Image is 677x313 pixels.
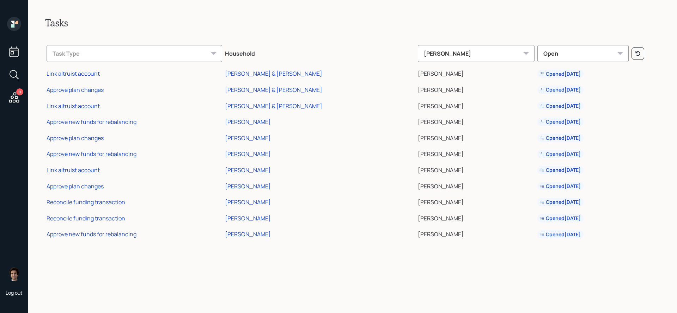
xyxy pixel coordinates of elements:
div: Opened [DATE] [540,118,581,125]
div: [PERSON_NAME] [225,182,271,190]
div: Task Type [47,45,222,62]
div: Opened [DATE] [540,215,581,222]
td: [PERSON_NAME] [416,193,536,209]
td: [PERSON_NAME] [416,161,536,177]
div: Reconcile funding transaction [47,214,125,222]
td: [PERSON_NAME] [416,209,536,225]
div: Approve plan changes [47,182,104,190]
div: [PERSON_NAME] [418,45,535,62]
div: Link altruist account [47,102,100,110]
div: Approve plan changes [47,86,104,94]
div: [PERSON_NAME] [225,118,271,126]
div: Opened [DATE] [540,102,581,109]
td: [PERSON_NAME] [416,81,536,97]
div: Opened [DATE] [540,167,581,174]
div: Approve new funds for rebalancing [47,118,136,126]
h2: Tasks [45,17,660,29]
td: [PERSON_NAME] [416,65,536,81]
div: [PERSON_NAME] [225,214,271,222]
th: Household [224,40,416,65]
div: [PERSON_NAME] [225,230,271,238]
div: Reconcile funding transaction [47,198,125,206]
td: [PERSON_NAME] [416,225,536,242]
div: Opened [DATE] [540,151,581,158]
img: harrison-schaefer-headshot-2.png [7,267,21,281]
div: [PERSON_NAME] [225,166,271,174]
div: [PERSON_NAME] [225,198,271,206]
div: Link altruist account [47,166,100,174]
div: Opened [DATE] [540,134,581,142]
td: [PERSON_NAME] [416,145,536,161]
div: Approve plan changes [47,134,104,142]
td: [PERSON_NAME] [416,177,536,193]
div: Link altruist account [47,70,100,77]
div: Opened [DATE] [540,86,581,93]
div: 11 [16,88,23,95]
td: [PERSON_NAME] [416,113,536,129]
div: Approve new funds for rebalancing [47,150,136,158]
div: Open [537,45,629,62]
div: [PERSON_NAME] [225,134,271,142]
div: [PERSON_NAME] [225,150,271,158]
div: Opened [DATE] [540,70,581,77]
div: Opened [DATE] [540,231,581,238]
td: [PERSON_NAME] [416,129,536,145]
div: Opened [DATE] [540,199,581,206]
div: [PERSON_NAME] & [PERSON_NAME] [225,102,322,110]
div: Opened [DATE] [540,183,581,190]
td: [PERSON_NAME] [416,97,536,113]
div: Approve new funds for rebalancing [47,230,136,238]
div: [PERSON_NAME] & [PERSON_NAME] [225,70,322,77]
div: [PERSON_NAME] & [PERSON_NAME] [225,86,322,94]
div: Log out [6,289,23,296]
